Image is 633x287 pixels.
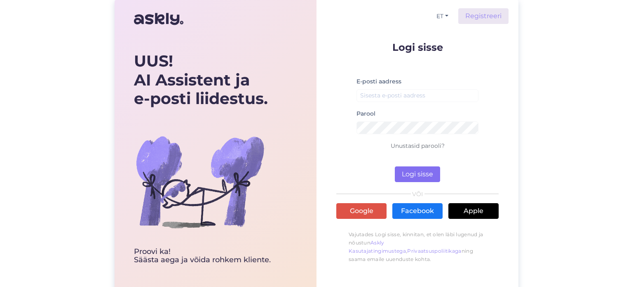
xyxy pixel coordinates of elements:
p: Logi sisse [336,42,499,52]
button: ET [433,10,452,22]
a: Privaatsuspoliitikaga [407,248,461,254]
a: Registreeri [458,8,509,24]
a: Unustasid parooli? [391,142,445,149]
p: Vajutades Logi sisse, kinnitan, et olen läbi lugenud ja nõustun , ning saama emaile uuenduste kohta. [336,226,499,268]
img: bg-askly [134,116,266,248]
a: Apple [448,203,499,219]
label: Parool [356,109,375,118]
a: Askly Kasutajatingimustega [349,240,406,254]
a: Facebook [392,203,443,219]
div: Proovi ka! Säästa aega ja võida rohkem kliente. [134,248,271,264]
button: Logi sisse [395,166,440,182]
label: E-posti aadress [356,77,401,86]
img: Askly [134,9,183,29]
span: VÕI [411,191,424,197]
input: Sisesta e-posti aadress [356,89,478,102]
div: UUS! AI Assistent ja e-posti liidestus. [134,52,271,108]
a: Google [336,203,387,219]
